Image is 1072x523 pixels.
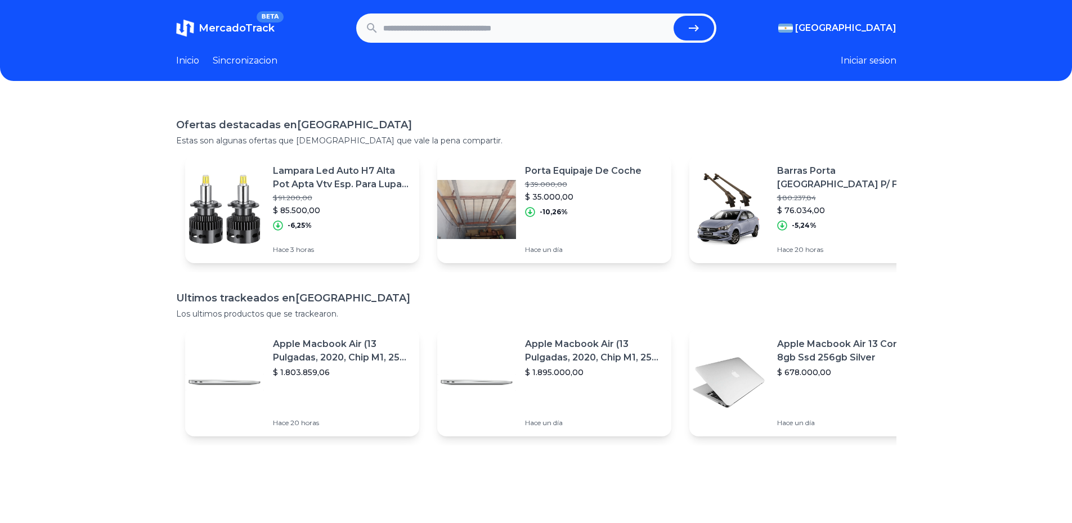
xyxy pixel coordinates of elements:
[185,155,419,263] a: Featured imageLampara Led Auto H7 Alta Pot Apta Vtv Esp. Para Lupa El Par$ 91.200,00$ 85.500,00-6...
[525,180,642,189] p: $ 39.000,00
[437,155,671,263] a: Featured imagePorta Equipaje De Coche$ 39.000,00$ 35.000,00-10,26%Hace un día
[273,205,410,216] p: $ 85.500,00
[257,11,283,22] span: BETA
[437,170,516,249] img: Featured image
[525,164,642,178] p: Porta Equipaje De Coche
[176,290,896,306] h1: Ultimos trackeados en [GEOGRAPHIC_DATA]
[841,54,896,67] button: Iniciar sesion
[199,22,275,34] span: MercadoTrack
[273,164,410,191] p: Lampara Led Auto H7 Alta Pot Apta Vtv Esp. Para Lupa El Par
[525,191,642,202] p: $ 35.000,00
[795,21,896,35] span: [GEOGRAPHIC_DATA]
[437,328,671,436] a: Featured imageApple Macbook Air (13 Pulgadas, 2020, Chip M1, 256 Gb De Ssd, 8 Gb De Ram) - Plata$...
[176,19,275,37] a: MercadoTrackBETA
[176,308,896,319] p: Los ultimos productos que se trackearon.
[778,21,896,35] button: [GEOGRAPHIC_DATA]
[777,245,914,254] p: Hace 20 horas
[176,135,896,146] p: Estas son algunas ofertas que [DEMOGRAPHIC_DATA] que vale la pena compartir.
[540,208,568,217] p: -10,26%
[777,164,914,191] p: Barras Porta [GEOGRAPHIC_DATA] P/ Fiat Cronos
[777,337,914,364] p: Apple Macbook Air 13 Core I5 8gb Ssd 256gb Silver
[437,343,516,422] img: Featured image
[273,193,410,202] p: $ 91.200,00
[525,245,642,254] p: Hace un día
[777,205,914,216] p: $ 76.034,00
[176,19,194,37] img: MercadoTrack
[689,328,923,436] a: Featured imageApple Macbook Air 13 Core I5 8gb Ssd 256gb Silver$ 678.000,00Hace un día
[777,367,914,378] p: $ 678.000,00
[689,155,923,263] a: Featured imageBarras Porta [GEOGRAPHIC_DATA] P/ Fiat Cronos$ 80.237,84$ 76.034,00-5,24%Hace 20 horas
[185,343,264,422] img: Featured image
[176,54,199,67] a: Inicio
[273,337,410,364] p: Apple Macbook Air (13 Pulgadas, 2020, Chip M1, 256 Gb De Ssd, 8 Gb De Ram) - Plata
[689,343,768,422] img: Featured image
[525,337,662,364] p: Apple Macbook Air (13 Pulgadas, 2020, Chip M1, 256 Gb De Ssd, 8 Gb De Ram) - Plata
[185,328,419,436] a: Featured imageApple Macbook Air (13 Pulgadas, 2020, Chip M1, 256 Gb De Ssd, 8 Gb De Ram) - Plata$...
[778,24,793,33] img: Argentina
[777,418,914,427] p: Hace un día
[777,193,914,202] p: $ 80.237,84
[185,170,264,249] img: Featured image
[176,117,896,133] h1: Ofertas destacadas en [GEOGRAPHIC_DATA]
[273,418,410,427] p: Hace 20 horas
[525,418,662,427] p: Hace un día
[689,170,768,249] img: Featured image
[792,221,817,230] p: -5,24%
[273,367,410,378] p: $ 1.803.859,06
[525,367,662,378] p: $ 1.895.000,00
[273,245,410,254] p: Hace 3 horas
[213,54,277,67] a: Sincronizacion
[288,221,312,230] p: -6,25%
